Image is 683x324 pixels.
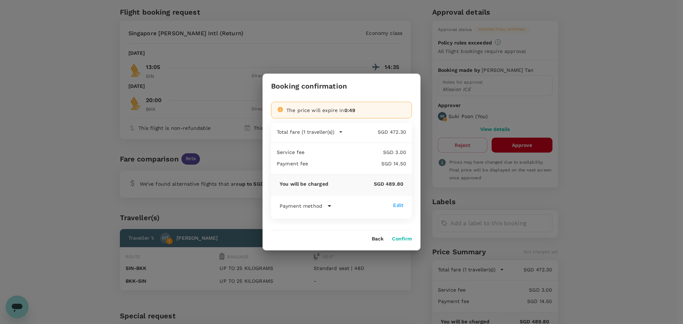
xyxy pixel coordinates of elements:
[392,236,412,242] button: Confirm
[277,149,305,156] p: Service fee
[286,107,406,114] div: The price will expire in
[344,107,356,113] span: 0:49
[271,82,347,90] h3: Booking confirmation
[280,202,322,209] p: Payment method
[305,149,406,156] p: SGD 3.00
[277,128,343,136] button: Total fare (1 traveller(s))
[277,160,308,167] p: Payment fee
[393,202,403,209] div: Edit
[277,128,334,136] p: Total fare (1 traveller(s))
[343,128,406,136] p: SGD 472.30
[328,180,403,187] p: SGD 489.80
[308,160,406,167] p: SGD 14.50
[372,236,383,242] button: Back
[280,180,328,187] p: You will be charged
